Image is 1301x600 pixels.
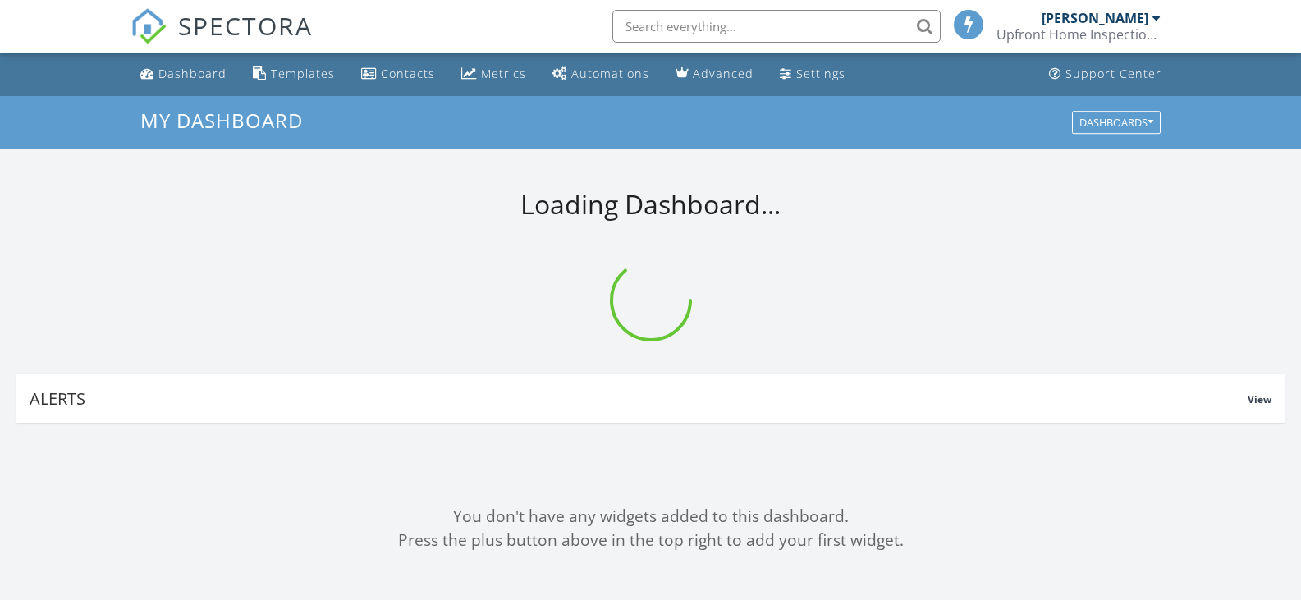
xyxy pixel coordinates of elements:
[131,8,167,44] img: The Best Home Inspection Software - Spectora
[571,66,649,81] div: Automations
[693,66,754,81] div: Advanced
[773,59,852,89] a: Settings
[246,59,341,89] a: Templates
[1042,10,1148,26] div: [PERSON_NAME]
[455,59,533,89] a: Metrics
[30,387,1248,410] div: Alerts
[178,8,313,43] span: SPECTORA
[1248,392,1271,406] span: View
[546,59,656,89] a: Automations (Basic)
[996,26,1161,43] div: Upfront Home Inspections, LLC
[158,66,227,81] div: Dashboard
[1072,111,1161,134] button: Dashboards
[355,59,442,89] a: Contacts
[16,529,1285,552] div: Press the plus button above in the top right to add your first widget.
[669,59,760,89] a: Advanced
[612,10,941,43] input: Search everything...
[1065,66,1161,81] div: Support Center
[481,66,526,81] div: Metrics
[1042,59,1168,89] a: Support Center
[271,66,335,81] div: Templates
[796,66,845,81] div: Settings
[1079,117,1153,128] div: Dashboards
[131,22,313,57] a: SPECTORA
[381,66,435,81] div: Contacts
[134,59,233,89] a: Dashboard
[16,505,1285,529] div: You don't have any widgets added to this dashboard.
[140,107,303,134] span: My Dashboard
